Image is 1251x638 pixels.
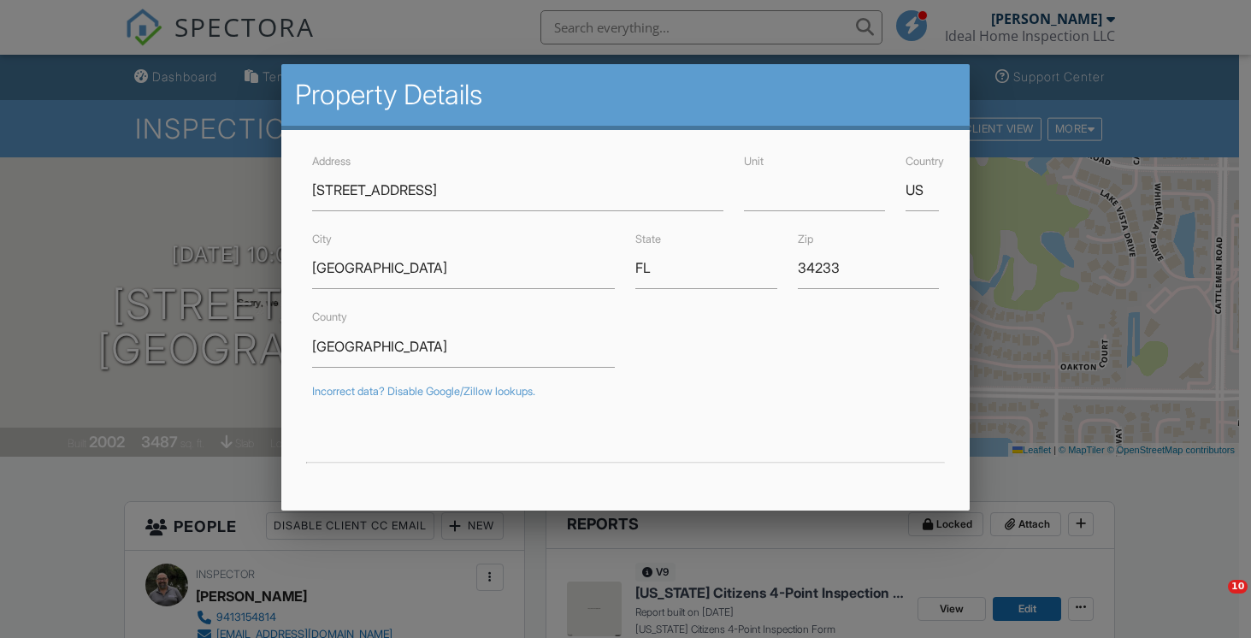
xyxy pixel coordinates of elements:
[312,155,351,168] label: Address
[906,155,944,168] label: Country
[295,78,956,112] h2: Property Details
[1228,580,1248,594] span: 10
[312,310,347,323] label: County
[312,233,332,245] label: City
[798,233,813,245] label: Zip
[635,233,661,245] label: State
[744,155,764,168] label: Unit
[1193,580,1234,621] iframe: Intercom live chat
[312,385,939,399] div: Incorrect data? Disable Google/Zillow lookups.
